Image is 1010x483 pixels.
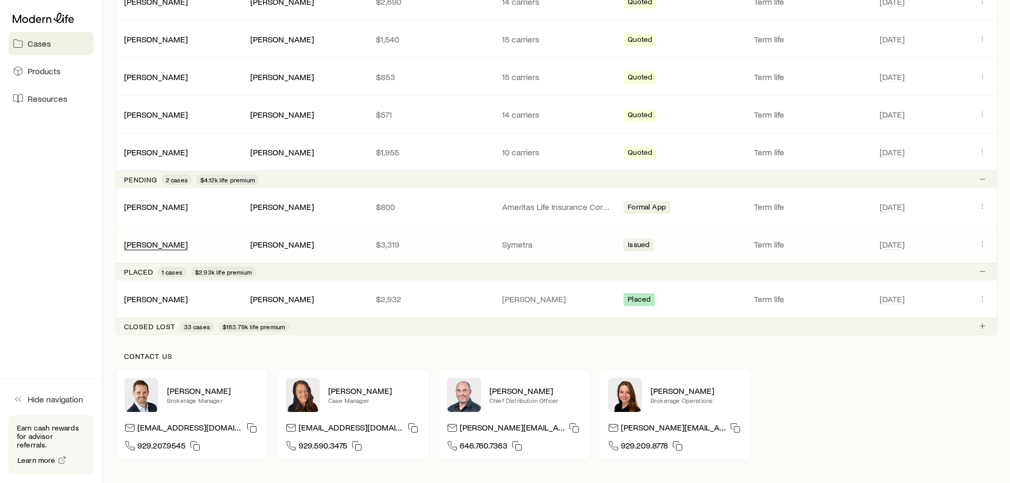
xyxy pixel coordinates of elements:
[124,109,188,120] div: [PERSON_NAME]
[124,239,188,249] a: [PERSON_NAME]
[502,147,611,157] p: 10 carriers
[8,388,93,411] button: Hide navigation
[489,396,582,405] p: Chief Distribution Officer
[166,175,188,184] span: 2 cases
[880,34,904,45] span: [DATE]
[137,440,186,454] span: 929.207.9545
[17,456,56,464] span: Learn more
[124,322,175,331] p: Closed lost
[754,72,863,82] p: Term life
[489,385,582,396] p: [PERSON_NAME]
[124,72,188,82] a: [PERSON_NAME]
[298,422,403,436] p: [EMAIL_ADDRESS][DOMAIN_NAME]
[223,322,285,331] span: $183.79k life premium
[8,87,93,110] a: Resources
[124,294,188,305] div: [PERSON_NAME]
[124,147,188,158] div: [PERSON_NAME]
[651,385,743,396] p: [PERSON_NAME]
[250,72,314,83] div: [PERSON_NAME]
[28,394,83,405] span: Hide navigation
[124,109,188,119] a: [PERSON_NAME]
[250,239,314,250] div: [PERSON_NAME]
[880,147,904,157] span: [DATE]
[502,72,611,82] p: 15 carriers
[460,422,565,436] p: [PERSON_NAME][EMAIL_ADDRESS][DOMAIN_NAME]
[880,109,904,120] span: [DATE]
[502,34,611,45] p: 15 carriers
[184,322,210,331] span: 33 cases
[250,34,314,45] div: [PERSON_NAME]
[376,109,485,120] p: $571
[124,147,188,157] a: [PERSON_NAME]
[460,440,507,454] span: 646.760.7363
[124,34,188,45] div: [PERSON_NAME]
[167,396,259,405] p: Brokerage Manager
[502,294,611,304] p: [PERSON_NAME]
[376,201,485,212] p: $800
[28,38,51,49] span: Cases
[8,32,93,55] a: Cases
[754,294,863,304] p: Term life
[167,385,259,396] p: [PERSON_NAME]
[628,240,649,251] span: Issued
[124,72,188,83] div: [PERSON_NAME]
[502,201,611,212] p: Ameritas Life Insurance Corp. (Ameritas)
[162,268,182,276] span: 1 cases
[754,34,863,45] p: Term life
[250,147,314,158] div: [PERSON_NAME]
[376,147,485,157] p: $1,955
[880,201,904,212] span: [DATE]
[298,440,347,454] span: 929.590.3475
[28,93,67,104] span: Resources
[8,59,93,83] a: Products
[628,35,652,46] span: Quoted
[124,201,188,213] div: [PERSON_NAME]
[124,34,188,44] a: [PERSON_NAME]
[628,148,652,159] span: Quoted
[628,203,666,214] span: Formal App
[621,440,668,454] span: 929.209.8778
[754,201,863,212] p: Term life
[200,175,255,184] span: $4.12k life premium
[376,34,485,45] p: $1,540
[376,239,485,250] p: $3,319
[125,378,159,412] img: Nick Weiler
[286,378,320,412] img: Abby McGuigan
[124,268,153,276] p: Placed
[754,147,863,157] p: Term life
[621,422,726,436] p: [PERSON_NAME][EMAIL_ADDRESS][DOMAIN_NAME]
[447,378,481,412] img: Dan Pierson
[195,268,252,276] span: $2.93k life premium
[328,396,420,405] p: Case Manager
[502,109,611,120] p: 14 carriers
[124,201,188,212] a: [PERSON_NAME]
[124,352,989,361] p: Contact us
[376,294,485,304] p: $2,932
[124,175,157,184] p: Pending
[137,422,242,436] p: [EMAIL_ADDRESS][DOMAIN_NAME]
[628,110,652,121] span: Quoted
[376,72,485,82] p: $853
[880,294,904,304] span: [DATE]
[28,66,60,76] span: Products
[502,239,611,250] p: Symetra
[17,424,85,449] p: Earn cash rewards for advisor referrals.
[328,385,420,396] p: [PERSON_NAME]
[250,294,314,305] div: [PERSON_NAME]
[628,73,652,84] span: Quoted
[628,295,651,306] span: Placed
[608,378,642,412] img: Ellen Wall
[124,239,188,250] div: [PERSON_NAME]
[250,109,314,120] div: [PERSON_NAME]
[880,72,904,82] span: [DATE]
[8,415,93,475] div: Earn cash rewards for advisor referrals.Learn more
[651,396,743,405] p: Brokerage Operations
[754,239,863,250] p: Term life
[754,109,863,120] p: Term life
[124,294,188,304] a: [PERSON_NAME]
[250,201,314,213] div: [PERSON_NAME]
[880,239,904,250] span: [DATE]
